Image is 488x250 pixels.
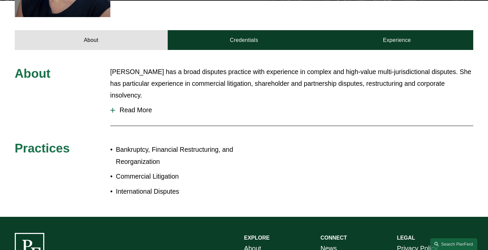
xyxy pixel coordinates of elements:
button: Read More [110,101,474,119]
span: Read More [115,106,474,114]
p: Bankruptcy, Financial Restructuring, and Reorganization [116,144,244,167]
a: Experience [320,30,473,50]
span: Practices [15,141,70,155]
strong: CONNECT [320,235,347,241]
p: Commercial Litigation [116,171,244,182]
a: Search this site [430,238,477,250]
strong: EXPLORE [244,235,270,241]
p: [PERSON_NAME] has a broad disputes practice with experience in complex and high-value multi-juris... [110,66,474,101]
p: International Disputes [116,186,244,197]
a: Credentials [168,30,321,50]
a: About [15,30,168,50]
span: About [15,67,51,80]
strong: LEGAL [397,235,415,241]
